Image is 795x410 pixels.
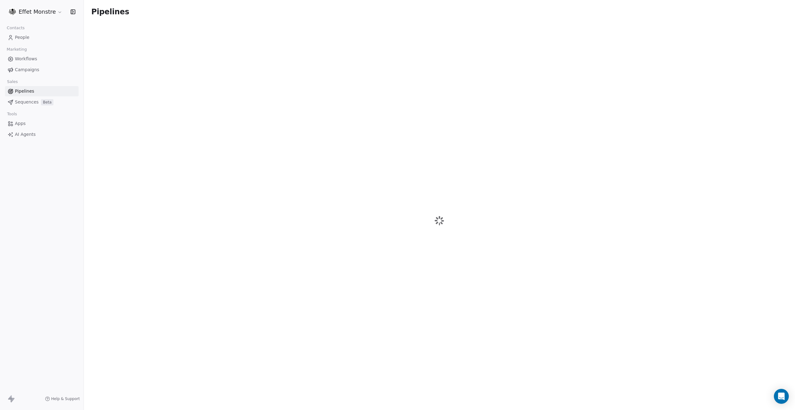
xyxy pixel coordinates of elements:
[4,23,27,33] span: Contacts
[45,396,80,401] a: Help & Support
[15,131,36,138] span: AI Agents
[5,65,79,75] a: Campaigns
[5,97,79,107] a: SequencesBeta
[5,86,79,96] a: Pipelines
[7,7,64,17] button: Effet Monstre
[9,8,16,16] img: 97485486_3081046785289558_2010905861240651776_n.png
[5,32,79,43] a: People
[4,45,30,54] span: Marketing
[5,54,79,64] a: Workflows
[19,8,56,16] span: Effet Monstre
[15,120,26,127] span: Apps
[5,129,79,140] a: AI Agents
[41,99,53,105] span: Beta
[5,118,79,129] a: Apps
[774,389,789,404] div: Open Intercom Messenger
[51,396,80,401] span: Help & Support
[15,99,39,105] span: Sequences
[91,7,129,16] span: Pipelines
[15,34,30,41] span: People
[15,56,37,62] span: Workflows
[4,77,20,86] span: Sales
[4,109,20,119] span: Tools
[15,88,34,94] span: Pipelines
[15,67,39,73] span: Campaigns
